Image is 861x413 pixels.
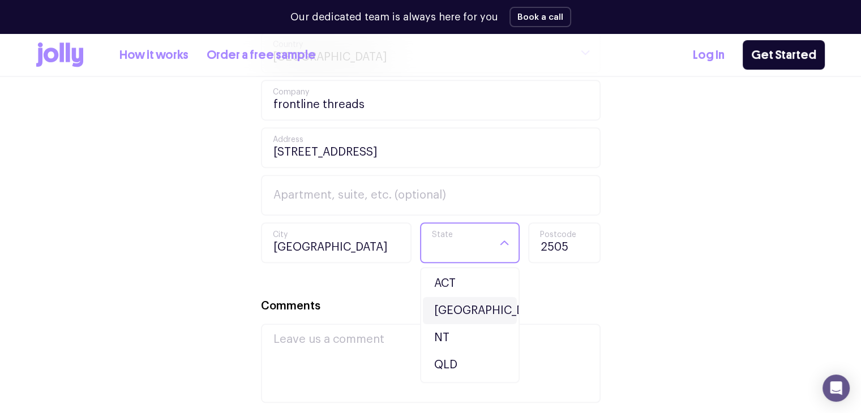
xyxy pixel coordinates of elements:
[423,297,517,324] li: [GEOGRAPHIC_DATA]
[693,46,725,64] a: Log In
[423,324,517,351] li: NT
[743,40,825,70] a: Get Started
[423,351,517,378] li: QLD
[119,46,189,64] a: How it works
[423,378,517,406] li: SA
[420,222,520,263] div: Search for option
[431,223,489,262] input: Search for option
[290,10,498,25] p: Our dedicated team is always here for you
[509,7,571,27] button: Book a call
[423,270,517,297] li: ACT
[207,46,316,64] a: Order a free sample
[823,375,850,402] div: Open Intercom Messenger
[261,298,320,315] label: Comments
